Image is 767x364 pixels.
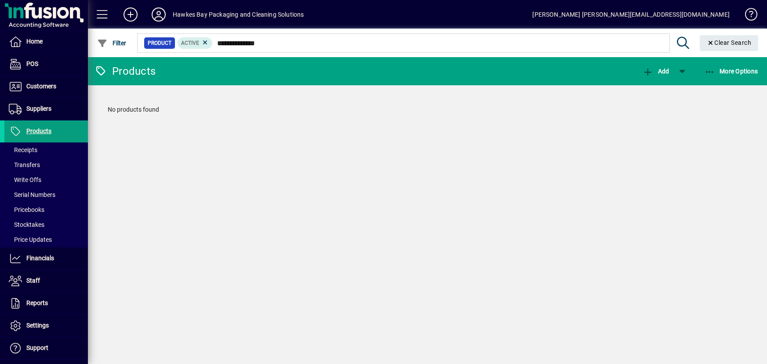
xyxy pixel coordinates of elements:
span: Home [26,38,43,45]
a: Receipts [4,142,88,157]
span: Filter [97,40,127,47]
button: Add [116,7,145,22]
span: Pricebooks [9,206,44,213]
a: Suppliers [4,98,88,120]
span: Products [26,127,51,135]
a: Support [4,337,88,359]
span: Receipts [9,146,37,153]
button: Clear [700,35,759,51]
span: Suppliers [26,105,51,112]
button: Profile [145,7,173,22]
span: Price Updates [9,236,52,243]
span: Product [148,39,171,47]
span: Reports [26,299,48,306]
a: Reports [4,292,88,314]
span: Customers [26,83,56,90]
a: Serial Numbers [4,187,88,202]
button: Filter [95,35,129,51]
a: Staff [4,270,88,292]
a: Transfers [4,157,88,172]
span: Stocktakes [9,221,44,228]
span: Transfers [9,161,40,168]
a: Home [4,31,88,53]
span: Active [181,40,199,46]
span: POS [26,60,38,67]
div: Products [95,64,156,78]
span: Clear Search [707,39,752,46]
a: Stocktakes [4,217,88,232]
a: Knowledge Base [738,2,756,30]
span: More Options [705,68,758,75]
span: Add [643,68,669,75]
span: Support [26,344,48,351]
a: Pricebooks [4,202,88,217]
a: Write Offs [4,172,88,187]
span: Serial Numbers [9,191,55,198]
a: Customers [4,76,88,98]
span: Write Offs [9,176,41,183]
span: Staff [26,277,40,284]
button: More Options [702,63,760,79]
div: [PERSON_NAME] [PERSON_NAME][EMAIL_ADDRESS][DOMAIN_NAME] [532,7,730,22]
button: Add [640,63,671,79]
a: POS [4,53,88,75]
span: Financials [26,255,54,262]
span: Settings [26,322,49,329]
a: Price Updates [4,232,88,247]
mat-chip: Activation Status: Active [178,37,213,49]
a: Financials [4,248,88,269]
a: Settings [4,315,88,337]
div: No products found [99,96,756,123]
div: Hawkes Bay Packaging and Cleaning Solutions [173,7,304,22]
